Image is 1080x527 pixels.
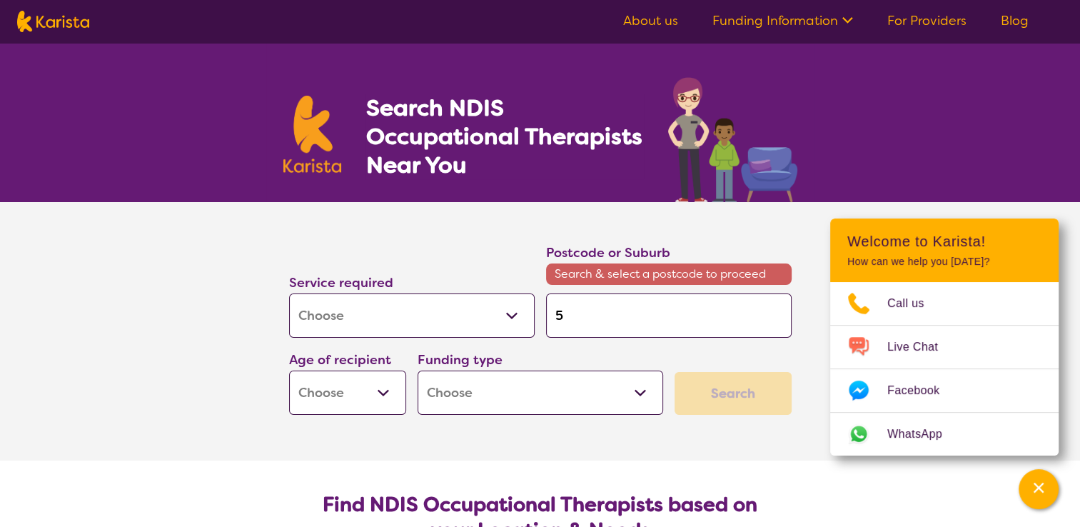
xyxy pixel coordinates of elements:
[418,351,503,368] label: Funding type
[17,11,89,32] img: Karista logo
[847,256,1041,268] p: How can we help you [DATE]?
[283,96,342,173] img: Karista logo
[623,12,678,29] a: About us
[546,293,792,338] input: Type
[289,351,391,368] label: Age of recipient
[887,293,942,314] span: Call us
[830,413,1059,456] a: Web link opens in a new tab.
[365,94,643,179] h1: Search NDIS Occupational Therapists Near You
[887,423,959,445] span: WhatsApp
[546,263,792,285] span: Search & select a postcode to proceed
[887,380,957,401] span: Facebook
[289,274,393,291] label: Service required
[1001,12,1029,29] a: Blog
[847,233,1041,250] h2: Welcome to Karista!
[830,282,1059,456] ul: Choose channel
[546,244,670,261] label: Postcode or Suburb
[712,12,853,29] a: Funding Information
[668,77,797,202] img: occupational-therapy
[887,336,955,358] span: Live Chat
[887,12,967,29] a: For Providers
[830,219,1059,456] div: Channel Menu
[1019,469,1059,509] button: Channel Menu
